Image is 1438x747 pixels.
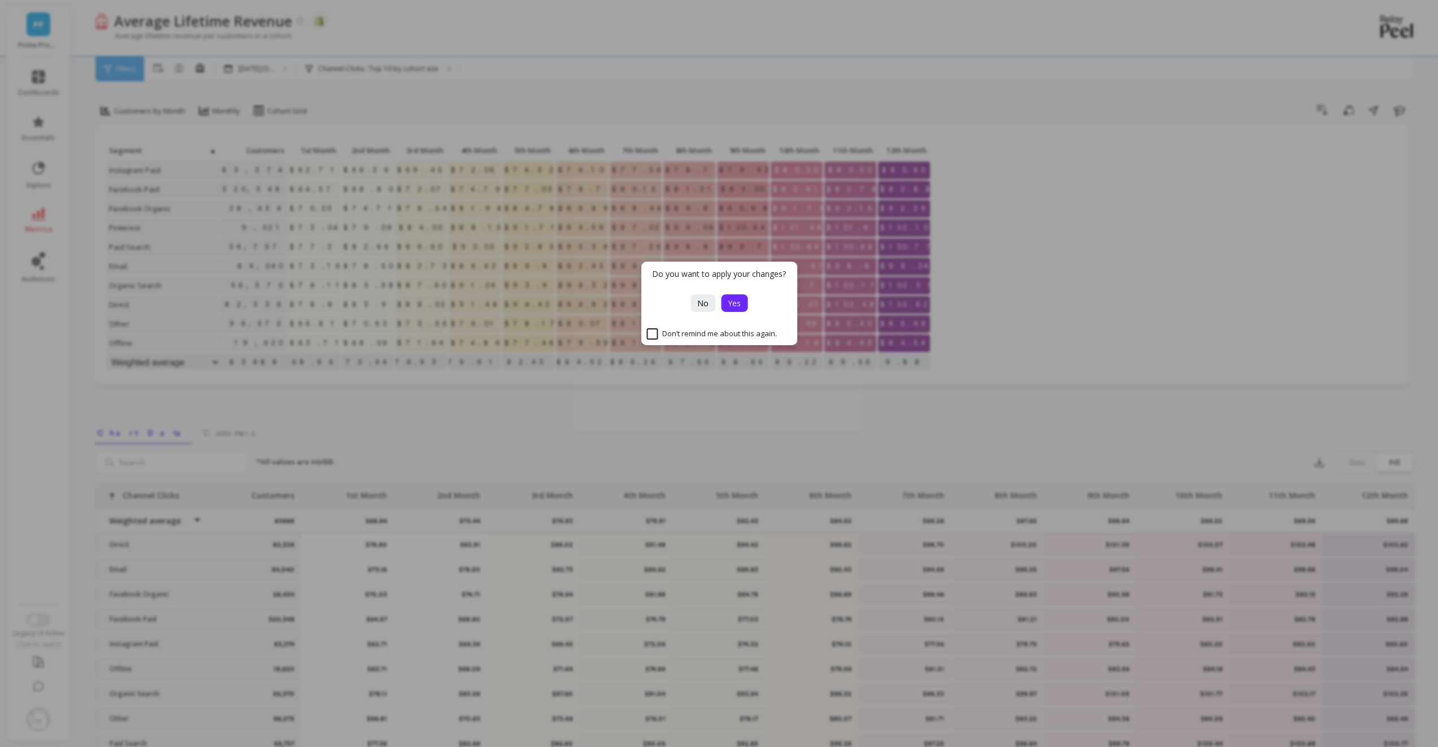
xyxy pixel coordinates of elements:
[728,298,741,309] span: Yes
[652,268,786,280] p: Do you want to apply your changes?
[646,328,777,340] span: Don’t remind me about this again.
[721,294,748,312] button: Yes
[697,298,709,309] span: No
[690,294,715,312] button: No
